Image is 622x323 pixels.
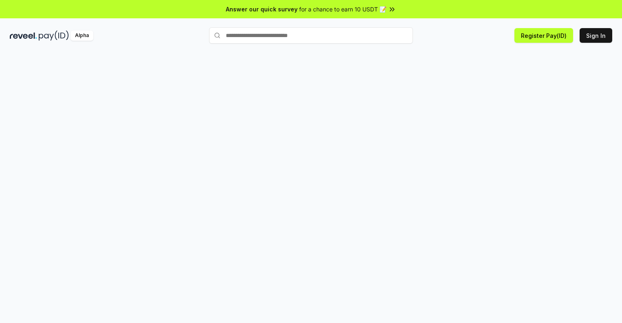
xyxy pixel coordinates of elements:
[580,28,612,43] button: Sign In
[226,5,298,13] span: Answer our quick survey
[514,28,573,43] button: Register Pay(ID)
[39,31,69,41] img: pay_id
[10,31,37,41] img: reveel_dark
[71,31,93,41] div: Alpha
[299,5,386,13] span: for a chance to earn 10 USDT 📝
